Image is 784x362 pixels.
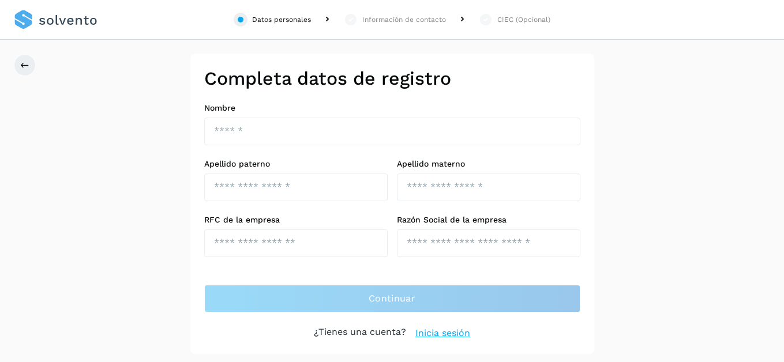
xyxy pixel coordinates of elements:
label: Apellido paterno [204,159,388,169]
div: Información de contacto [362,14,446,25]
label: RFC de la empresa [204,215,388,225]
h2: Completa datos de registro [204,67,580,89]
div: CIEC (Opcional) [497,14,550,25]
p: ¿Tienes una cuenta? [314,326,406,340]
div: Datos personales [252,14,311,25]
label: Apellido materno [397,159,580,169]
a: Inicia sesión [415,326,470,340]
label: Razón Social de la empresa [397,215,580,225]
span: Continuar [369,292,415,305]
button: Continuar [204,285,580,312]
label: Nombre [204,103,580,113]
